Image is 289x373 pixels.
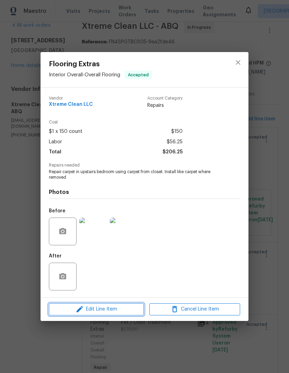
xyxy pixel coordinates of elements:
span: Repair carpet in upstairs bedroom using carpet from closet. Install like carpet where removed [49,169,221,181]
span: $150 [171,127,183,137]
h5: After [49,254,62,258]
span: Repairs needed [49,163,240,168]
button: Edit Line Item [49,303,144,315]
span: Repairs [147,102,183,109]
span: Labor [49,137,62,147]
span: Flooring Extras [49,60,152,68]
span: $206.25 [163,147,183,157]
span: Interior Overall - Overall Flooring [49,73,120,77]
h5: Before [49,209,65,213]
span: $56.25 [167,137,183,147]
span: Total [49,147,61,157]
button: close [230,54,246,71]
span: Cancel Line Item [151,305,238,314]
span: $1 x 150 count [49,127,82,137]
span: Cost [49,120,183,125]
span: Xtreme Clean LLC [49,102,93,107]
span: Account Category [147,96,183,101]
span: Edit Line Item [51,305,142,314]
button: Cancel Line Item [149,303,240,315]
span: Accepted [125,71,151,78]
h4: Photos [49,189,240,196]
span: Vendor [49,96,93,101]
